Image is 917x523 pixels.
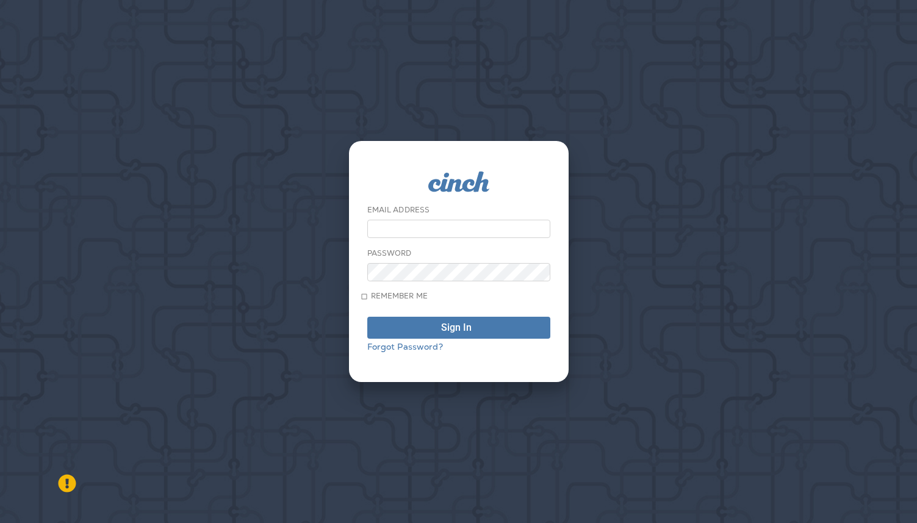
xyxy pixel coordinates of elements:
[441,323,472,333] div: Sign In
[367,341,443,352] a: Forgot Password?
[371,291,428,301] span: Remember me
[367,205,430,215] label: Email Address
[367,317,550,339] button: Sign In
[367,248,412,258] label: Password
